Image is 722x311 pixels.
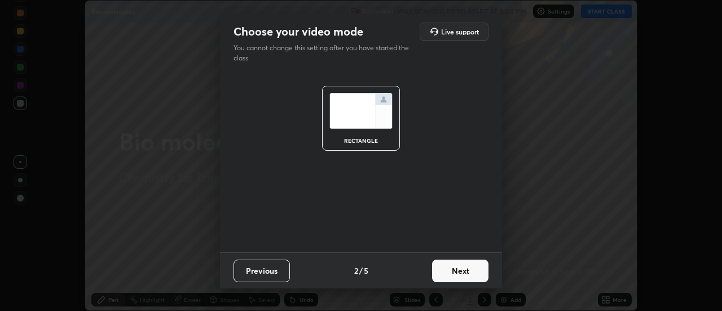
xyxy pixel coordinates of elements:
img: normalScreenIcon.ae25ed63.svg [329,93,393,129]
h4: 5 [364,265,368,277]
div: rectangle [338,138,384,143]
button: Previous [234,260,290,282]
button: Next [432,260,488,282]
h4: / [359,265,363,277]
h5: Live support [441,28,479,35]
h4: 2 [354,265,358,277]
h2: Choose your video mode [234,24,363,39]
p: You cannot change this setting after you have started the class [234,43,416,63]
